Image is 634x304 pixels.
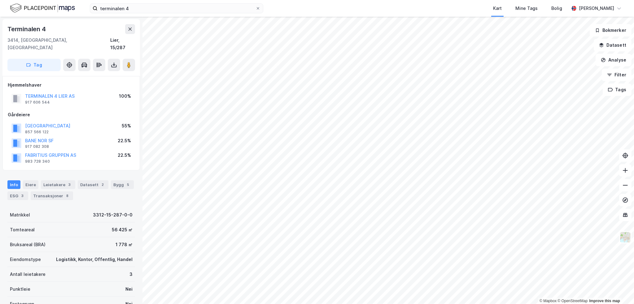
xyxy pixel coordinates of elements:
[603,83,632,96] button: Tags
[67,182,73,188] div: 3
[25,130,49,135] div: 857 566 122
[594,39,632,51] button: Datasett
[7,59,61,71] button: Tag
[78,180,108,189] div: Datasett
[603,274,634,304] iframe: Chat Widget
[10,285,30,293] div: Punktleie
[125,285,133,293] div: Nei
[7,36,111,51] div: 3414, [GEOGRAPHIC_DATA], [GEOGRAPHIC_DATA]
[8,81,135,89] div: Hjemmelshaver
[493,5,502,12] div: Kart
[25,159,50,164] div: 983 728 340
[98,4,256,13] input: Søk på adresse, matrikkel, gårdeiere, leietakere eller personer
[7,180,20,189] div: Info
[93,211,133,219] div: 3312-15-287-0-0
[41,180,75,189] div: Leietakere
[8,111,135,118] div: Gårdeiere
[7,191,28,200] div: ESG
[112,226,133,233] div: 56 425 ㎡
[540,299,557,303] a: Mapbox
[111,180,134,189] div: Bygg
[10,271,46,278] div: Antall leietakere
[619,231,631,243] img: Z
[116,241,133,248] div: 1 778 ㎡
[122,122,131,130] div: 55%
[551,5,562,12] div: Bolig
[20,193,26,199] div: 3
[31,191,73,200] div: Transaksjoner
[118,152,131,159] div: 22.5%
[10,226,35,233] div: Tomteareal
[111,36,135,51] div: Lier, 15/287
[603,274,634,304] div: Kontrollprogram for chat
[100,182,106,188] div: 2
[579,5,614,12] div: [PERSON_NAME]
[64,193,71,199] div: 8
[590,24,632,36] button: Bokmerker
[10,241,46,248] div: Bruksareal (BRA)
[7,24,47,34] div: Terminalen 4
[596,54,632,66] button: Analyse
[125,182,131,188] div: 5
[119,92,131,100] div: 100%
[25,144,49,149] div: 917 082 308
[118,137,131,144] div: 22.5%
[602,69,632,81] button: Filter
[10,256,41,263] div: Eiendomstype
[25,100,50,105] div: 917 606 544
[10,3,75,14] img: logo.f888ab2527a4732fd821a326f86c7f29.svg
[557,299,588,303] a: OpenStreetMap
[589,299,620,303] a: Improve this map
[10,211,30,219] div: Matrikkel
[129,271,133,278] div: 3
[515,5,538,12] div: Mine Tags
[56,256,133,263] div: Logistikk, Kontor, Offentlig, Handel
[23,180,38,189] div: Eiere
